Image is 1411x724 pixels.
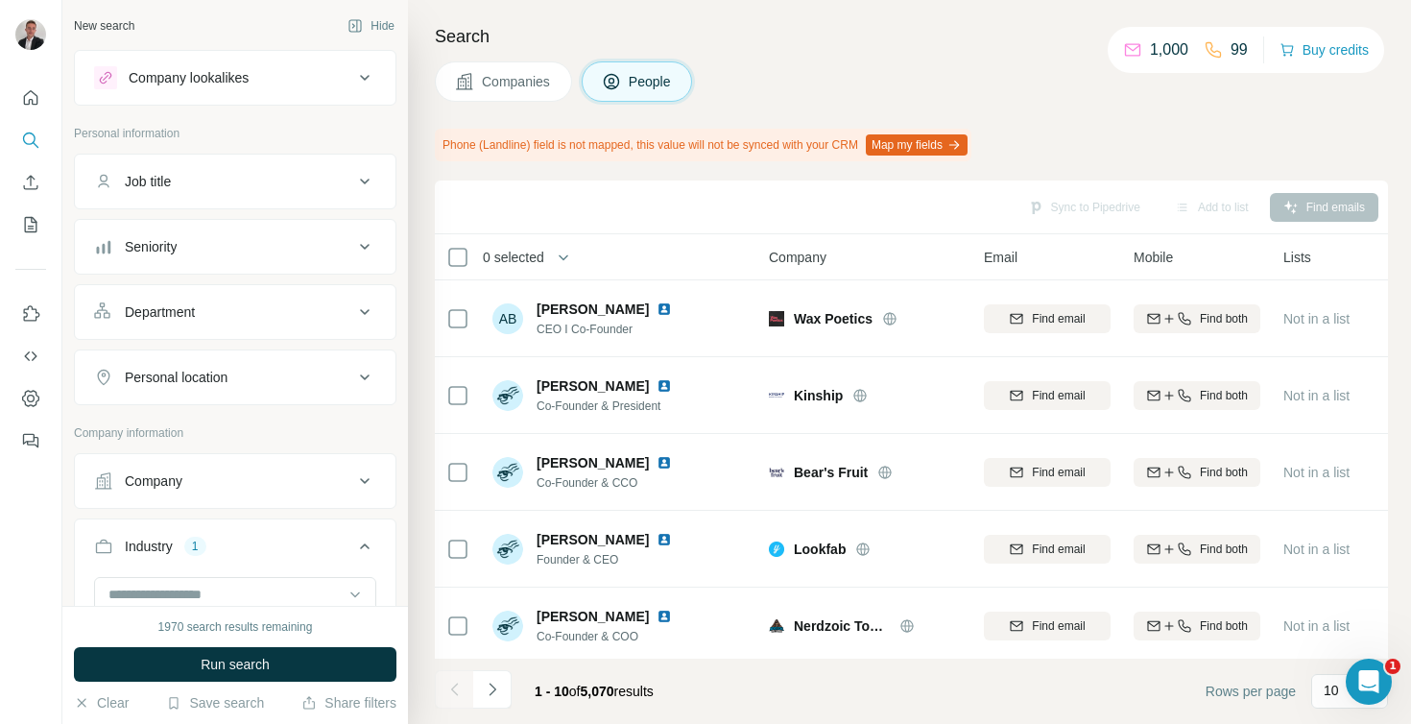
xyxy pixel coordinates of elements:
button: Navigate to next page [473,670,512,709]
button: Job title [75,158,395,205]
span: [PERSON_NAME] [537,453,649,472]
button: Dashboard [15,381,46,416]
button: Feedback [15,423,46,458]
img: LinkedIn logo [657,455,672,471]
div: Seniority [125,237,177,256]
p: Personal information [74,125,396,142]
span: Founder & CEO [537,551,680,568]
span: Run search [201,655,270,674]
button: Find email [984,612,1111,640]
img: LinkedIn logo [657,532,672,547]
button: Find both [1134,458,1260,487]
span: Find email [1032,387,1085,404]
div: Phone (Landline) field is not mapped, this value will not be synced with your CRM [435,129,971,161]
button: Find both [1134,612,1260,640]
span: Email [984,248,1017,267]
span: Bear's Fruit [794,463,868,482]
div: AB [492,303,523,334]
p: 1,000 [1150,38,1188,61]
span: Co-Founder & COO [537,628,680,645]
img: LinkedIn logo [657,378,672,394]
img: Logo of Wax Poetics [769,311,784,326]
span: Find both [1200,541,1248,558]
button: Quick start [15,81,46,115]
span: Not in a list [1283,311,1350,326]
span: Companies [482,72,552,91]
button: Use Surfe on LinkedIn [15,297,46,331]
button: Search [15,123,46,157]
span: Not in a list [1283,542,1350,557]
span: Co-Founder & CCO [537,474,680,492]
span: Find both [1200,464,1248,481]
span: Wax Poetics [794,309,873,328]
div: Company [125,471,182,491]
button: Department [75,289,395,335]
button: Share filters [301,693,396,712]
span: Find email [1032,541,1085,558]
span: 0 selected [483,248,544,267]
span: Find email [1032,617,1085,635]
button: Clear [74,693,129,712]
span: of [569,684,581,699]
span: Kinship [794,386,843,405]
span: results [535,684,654,699]
p: Company information [74,424,396,442]
img: Avatar [15,19,46,50]
button: Find both [1134,304,1260,333]
img: Logo of Lookfab [769,542,784,557]
img: Logo of Nerdzoic Toy Store [769,618,784,634]
div: Personal location [125,368,227,387]
img: Logo of Kinship [769,393,784,398]
span: Nerdzoic Toy Store [794,616,890,636]
div: 1 [184,538,206,555]
div: Department [125,302,195,322]
button: Run search [74,647,396,682]
button: Hide [334,12,408,40]
p: 99 [1231,38,1248,61]
span: 1 - 10 [535,684,569,699]
span: Lookfab [794,540,846,559]
button: Personal location [75,354,395,400]
span: Find both [1200,617,1248,635]
button: My lists [15,207,46,242]
button: Find email [984,304,1111,333]
button: Map my fields [866,134,968,156]
span: [PERSON_NAME] [537,376,649,396]
button: Industry1 [75,523,395,577]
span: Rows per page [1206,682,1296,701]
img: LinkedIn logo [657,609,672,624]
span: Find email [1032,464,1085,481]
h4: Search [435,23,1388,50]
img: Logo of Bear's Fruit [769,465,784,480]
span: Find email [1032,310,1085,327]
div: New search [74,17,134,35]
button: Use Surfe API [15,339,46,374]
button: Find email [984,381,1111,410]
span: 1 [1385,659,1400,674]
div: Company lookalikes [129,68,249,87]
div: Industry [125,537,173,556]
button: Seniority [75,224,395,270]
button: Find both [1134,381,1260,410]
span: [PERSON_NAME] [537,607,649,626]
span: Company [769,248,826,267]
span: CEO I Co-Founder [537,321,680,338]
img: Avatar [492,380,523,411]
div: 1970 search results remaining [158,618,313,636]
span: [PERSON_NAME] [537,300,649,319]
button: Buy credits [1279,36,1369,63]
img: LinkedIn logo [657,302,672,317]
iframe: Intercom live chat [1346,659,1392,705]
span: Co-Founder & President [537,398,680,415]
span: Lists [1283,248,1311,267]
button: Save search [166,693,264,712]
button: Find email [984,535,1111,564]
span: Not in a list [1283,388,1350,403]
span: People [629,72,673,91]
span: Find both [1200,310,1248,327]
button: Find both [1134,535,1260,564]
button: Enrich CSV [15,165,46,200]
span: Not in a list [1283,465,1350,480]
img: Avatar [492,611,523,641]
img: Avatar [492,534,523,565]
